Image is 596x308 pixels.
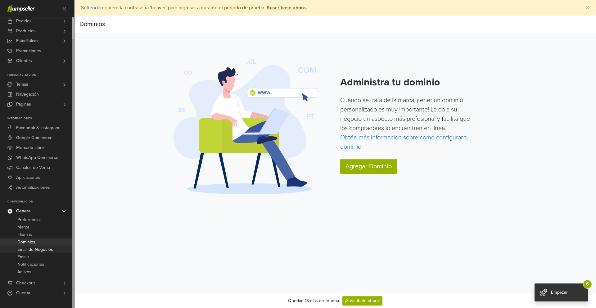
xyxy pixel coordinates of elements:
p: Configuración [7,200,74,204]
span: Temas [16,79,28,89]
a: ¡Suscríbete ahora! [342,296,382,306]
span: Empezar [551,290,568,295]
a: Obtén más información sobre cómo configurar tu dominio. [340,134,470,151]
div: Quedan 13 días de prueba. [288,297,340,304]
span: 6 [583,280,592,289]
span: Promociones [16,46,41,56]
p: Cuando se trata de la marca, ¡tener un dominio personalizado es muy importante! Le da a su negoci... [340,96,478,152]
span: WhatsApp Commerce [16,153,58,163]
span: Automatizaciones [16,183,50,192]
div: Dominios [79,18,105,30]
span: Páginas [16,99,31,109]
span: Dominios [17,238,35,246]
strong: Suscríbase ahora. [267,5,307,11]
span: Cuenta [16,288,30,298]
span: Productos [16,26,36,36]
span: Email de Negocios [17,246,53,253]
span: Activos [17,268,31,276]
span: Checkout [16,278,35,288]
span: Google Commerce [16,133,52,143]
a: tienda [87,5,100,11]
span: Facebook & Instagram [16,123,59,133]
span: General [16,206,31,216]
span: Canales de Venta [16,163,50,173]
span: Navegación [16,89,39,99]
span: Aplicaciones [16,173,40,183]
span: Mercado Libre [16,143,44,153]
span: Marca [17,224,29,231]
span: Pedidos [16,16,32,26]
span: Notificaciones [17,261,44,268]
span: × [586,3,589,12]
p: Personalización [7,73,74,77]
span: Estadísticas [16,36,38,46]
span: Idiomas [17,231,32,238]
p: Integraciones [7,117,74,120]
span: Emails [17,253,29,261]
span: Clientes [16,56,32,66]
div: Empezar 6 [535,283,588,301]
h2: Administra tu dominio [340,76,478,88]
button: Close [580,0,596,15]
a: Agregar Dominio [340,159,397,174]
img: Product [173,56,320,197]
span: Preferencias [17,216,42,224]
a: Suscríbase ahora. [265,5,307,11]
